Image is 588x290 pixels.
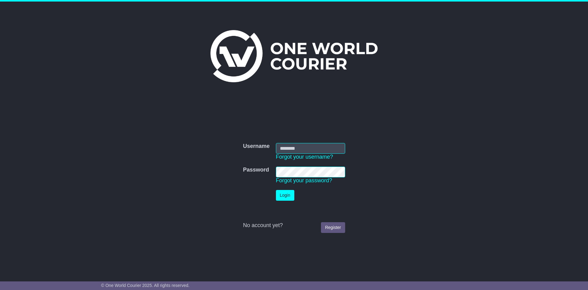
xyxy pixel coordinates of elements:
label: Password [243,167,269,173]
a: Forgot your password? [276,177,332,184]
button: Login [276,190,294,201]
div: No account yet? [243,222,345,229]
span: © One World Courier 2025. All rights reserved. [101,283,190,288]
a: Register [321,222,345,233]
img: One World [210,30,378,82]
a: Forgot your username? [276,154,333,160]
label: Username [243,143,269,150]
